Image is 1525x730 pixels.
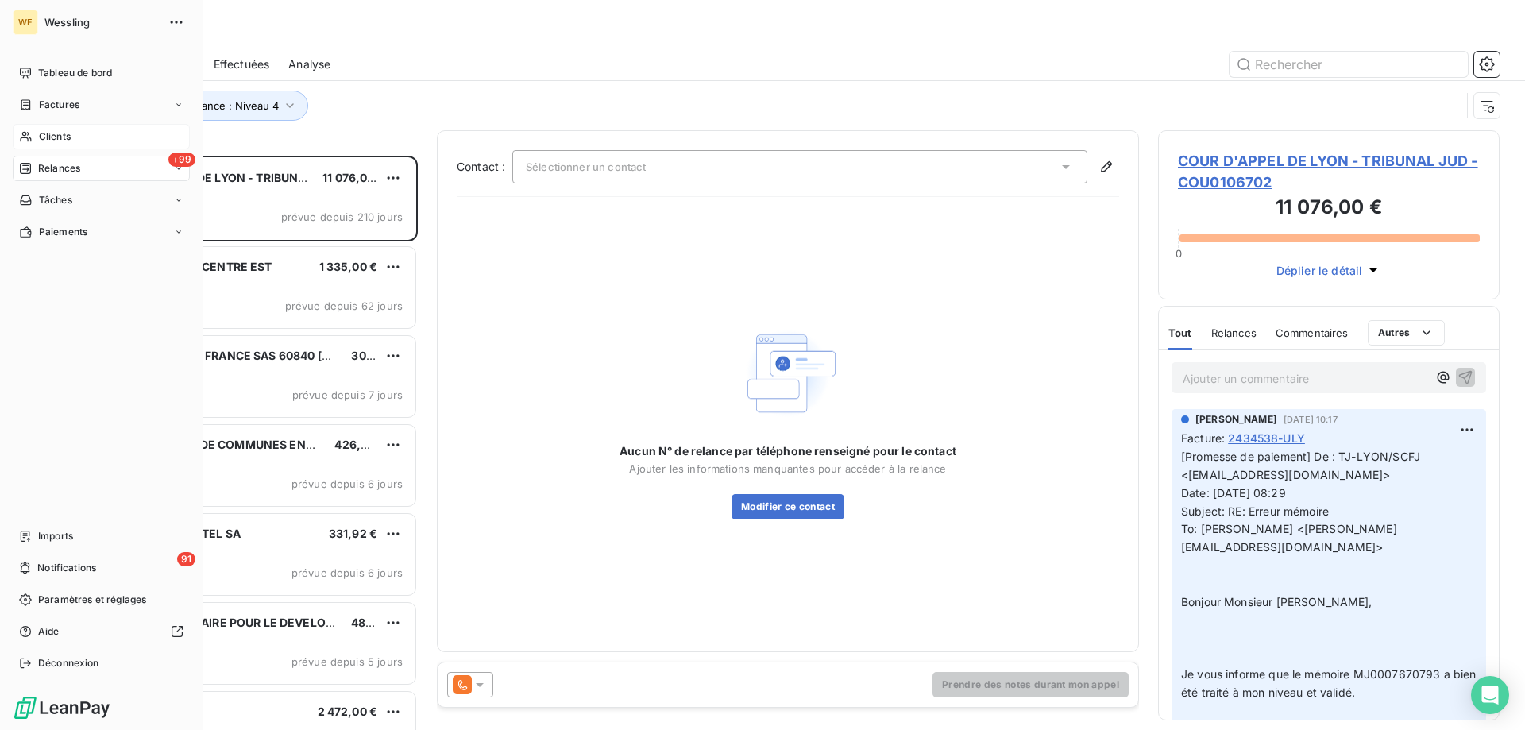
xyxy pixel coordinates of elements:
[1284,415,1338,424] span: [DATE] 10:17
[168,153,195,167] span: +99
[112,616,550,629] span: SOCIETE AUXILIAIRE POUR LE DEVELOPPEMENT DE LA FERTILISATION - SADEF
[112,349,559,362] span: BASF COATINGS FRANCE SAS 60840 [GEOGRAPHIC_DATA]-[GEOGRAPHIC_DATA]
[732,494,844,519] button: Modifier ce contact
[329,527,377,540] span: 331,92 €
[13,619,190,644] a: Aide
[112,438,364,451] span: COMMUNAUTE DE COMMUNES ENTRE JUINE
[39,98,79,112] span: Factures
[457,159,512,175] label: Contact :
[318,705,378,718] span: 2 472,00 €
[1195,412,1277,427] span: [PERSON_NAME]
[1228,430,1305,446] span: 2434538-ULY
[1276,262,1363,279] span: Déplier le détail
[351,349,402,362] span: 302,40 €
[620,443,956,459] span: Aucun N° de relance par téléphone renseigné pour le contact
[76,156,418,730] div: grid
[291,566,403,579] span: prévue depuis 6 jours
[38,161,80,176] span: Relances
[1176,247,1182,260] span: 0
[288,56,330,72] span: Analyse
[1272,261,1387,280] button: Déplier le détail
[44,16,159,29] span: Wessling
[737,323,839,425] img: Empty state
[13,695,111,720] img: Logo LeanPay
[1178,193,1480,225] h3: 11 076,00 €
[629,462,946,475] span: Ajouter les informations manquantes pour accéder à la relance
[38,624,60,639] span: Aide
[112,171,338,184] span: COUR D'APPEL DE LYON - TRIBUNAL JUD
[351,616,402,629] span: 480,00 €
[136,99,279,112] span: Niveau de relance : Niveau 4
[1181,430,1225,446] span: Facture :
[37,561,96,575] span: Notifications
[39,129,71,144] span: Clients
[291,477,403,490] span: prévue depuis 6 jours
[113,91,308,121] button: Niveau de relance : Niveau 4
[39,193,72,207] span: Tâches
[526,160,646,173] span: Sélectionner un contact
[38,593,146,607] span: Paramètres et réglages
[1230,52,1468,77] input: Rechercher
[177,552,195,566] span: 91
[932,672,1129,697] button: Prendre des notes durant mon appel
[38,656,99,670] span: Déconnexion
[292,388,403,401] span: prévue depuis 7 jours
[1368,320,1445,346] button: Autres
[322,171,385,184] span: 11 076,00 €
[291,655,403,668] span: prévue depuis 5 jours
[334,438,385,451] span: 426,00 €
[38,66,112,80] span: Tableau de bord
[319,260,378,273] span: 1 335,00 €
[38,529,73,543] span: Imports
[214,56,270,72] span: Effectuées
[1471,676,1509,714] div: Open Intercom Messenger
[285,299,403,312] span: prévue depuis 62 jours
[281,211,403,223] span: prévue depuis 210 jours
[1211,326,1257,339] span: Relances
[1168,326,1192,339] span: Tout
[1276,326,1349,339] span: Commentaires
[13,10,38,35] div: WE
[1178,150,1480,193] span: COUR D'APPEL DE LYON - TRIBUNAL JUD - COU0106702
[39,225,87,239] span: Paiements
